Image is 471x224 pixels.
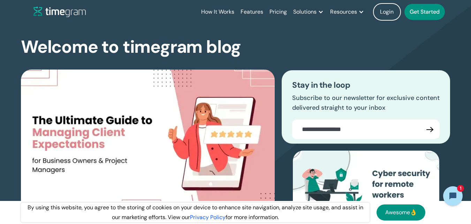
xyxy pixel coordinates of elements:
input: Submit [420,120,440,139]
div: By using this website, you agree to the storing of cookies on your device to enhance site navigat... [21,203,370,222]
img: The Ultimate Guide to Managing Client Expectations for Business Owners & Project Managers [21,70,275,218]
a: Get Started [404,4,445,20]
a: Awesome👌 [377,204,425,221]
h3: Stay in the loop [292,81,440,90]
div: Solutions [293,7,317,17]
a: Privacy Policy [190,214,226,221]
div: Resources [330,7,357,17]
a: Login [373,3,401,21]
p: Subscribe to our newsletter for exclusive content delivered straight to your inbox [292,93,440,113]
h1: Welcome to timegram blog [21,38,241,56]
form: Blogs Email Form [292,120,440,139]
